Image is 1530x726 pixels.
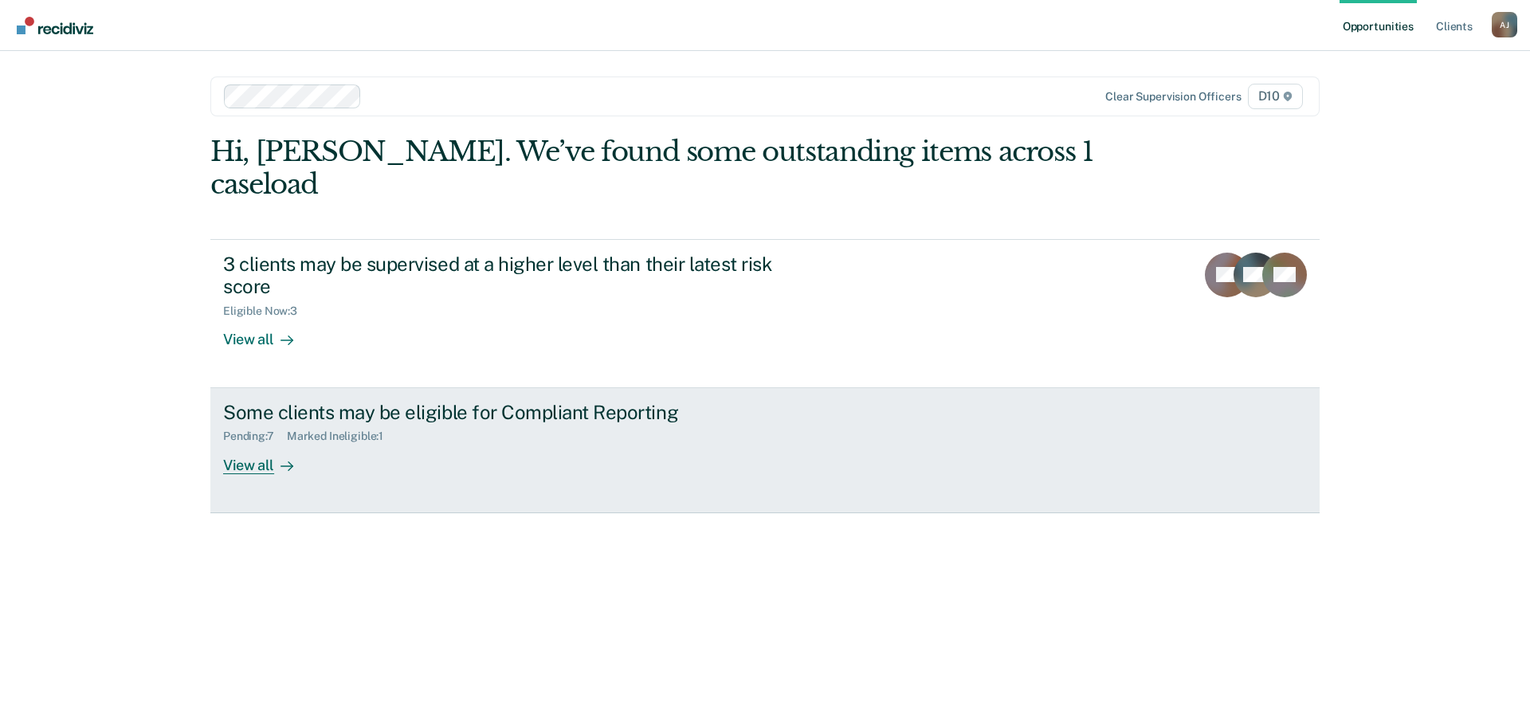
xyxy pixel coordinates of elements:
[17,17,93,34] img: Recidiviz
[1105,90,1241,104] div: Clear supervision officers
[1248,84,1303,109] span: D10
[223,318,312,349] div: View all
[210,388,1320,513] a: Some clients may be eligible for Compliant ReportingPending:7Marked Ineligible:1View all
[223,430,287,443] div: Pending : 7
[287,430,396,443] div: Marked Ineligible : 1
[210,239,1320,388] a: 3 clients may be supervised at a higher level than their latest risk scoreEligible Now:3View all
[1492,12,1517,37] div: A J
[223,304,310,318] div: Eligible Now : 3
[223,443,312,474] div: View all
[210,135,1098,201] div: Hi, [PERSON_NAME]. We’ve found some outstanding items across 1 caseload
[1492,12,1517,37] button: Profile dropdown button
[223,401,783,424] div: Some clients may be eligible for Compliant Reporting
[223,253,783,299] div: 3 clients may be supervised at a higher level than their latest risk score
